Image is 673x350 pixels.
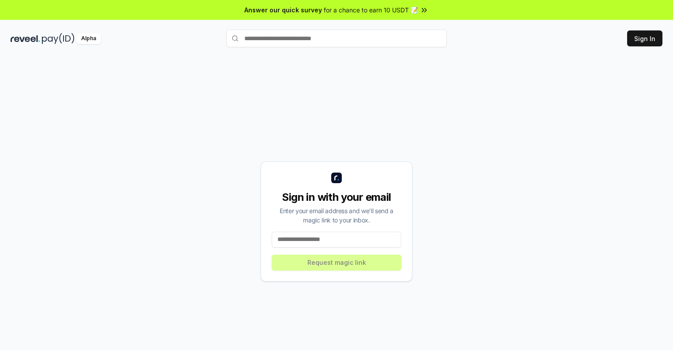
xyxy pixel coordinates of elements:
[76,33,101,44] div: Alpha
[324,5,418,15] span: for a chance to earn 10 USDT 📝
[11,33,40,44] img: reveel_dark
[244,5,322,15] span: Answer our quick survey
[272,190,401,204] div: Sign in with your email
[42,33,75,44] img: pay_id
[331,173,342,183] img: logo_small
[272,206,401,225] div: Enter your email address and we’ll send a magic link to your inbox.
[627,30,662,46] button: Sign In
